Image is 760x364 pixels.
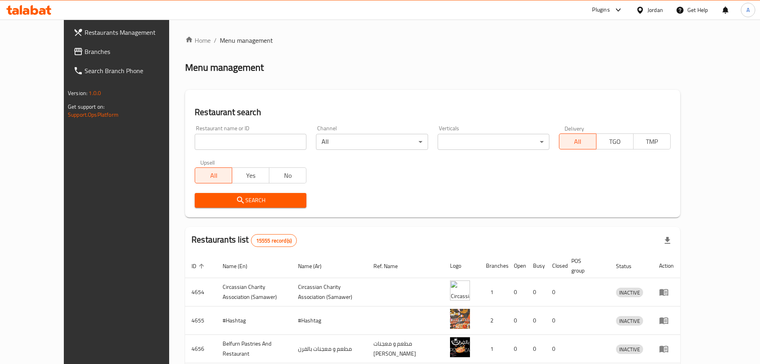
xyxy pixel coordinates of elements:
button: Yes [232,167,269,183]
td: 0 [507,306,527,335]
td: مطعم و معجنات بالفرن [292,335,367,363]
div: Menu [659,344,674,354]
span: No [272,170,303,181]
td: 0 [546,278,565,306]
button: All [559,133,596,149]
td: 0 [527,306,546,335]
span: A [746,6,750,14]
div: ​ [438,134,549,150]
td: 0 [546,306,565,335]
span: Yes [235,170,266,181]
button: TMP [633,133,671,149]
span: Search Branch Phone [85,66,184,76]
th: Action [653,254,680,278]
div: Menu [659,316,674,325]
label: Delivery [565,125,584,131]
td: 4655 [185,306,216,335]
button: All [195,167,232,183]
td: ​Circassian ​Charity ​Association​ (Samawer) [216,278,292,306]
span: 1.0.0 [89,88,101,98]
td: 0 [546,335,565,363]
td: 4656 [185,335,216,363]
td: #Hashtag [292,306,367,335]
img: Belfurn Pastries And Restaurant [450,337,470,357]
td: ​Circassian ​Charity ​Association​ (Samawer) [292,278,367,306]
a: Branches [67,42,191,61]
div: Menu [659,287,674,297]
span: All [198,170,229,181]
td: مطعم و معجنات [PERSON_NAME] [367,335,444,363]
nav: breadcrumb [185,36,680,45]
span: POS group [571,256,600,275]
th: Branches [480,254,507,278]
td: 2 [480,306,507,335]
a: Home [185,36,211,45]
div: Export file [658,231,677,250]
td: #Hashtag [216,306,292,335]
span: INACTIVE [616,345,643,354]
span: Version: [68,88,87,98]
td: 0 [527,335,546,363]
span: INACTIVE [616,316,643,326]
span: TMP [637,136,667,147]
img: ​Circassian ​Charity ​Association​ (Samawer) [450,280,470,300]
td: 4654 [185,278,216,306]
h2: Restaurants list [191,234,297,247]
span: TGO [600,136,630,147]
span: Ref. Name [373,261,408,271]
td: 1 [480,335,507,363]
div: All [316,134,428,150]
th: Logo [444,254,480,278]
span: Name (En) [223,261,258,271]
a: Restaurants Management [67,23,191,42]
span: Name (Ar) [298,261,332,271]
th: Open [507,254,527,278]
span: INACTIVE [616,288,643,297]
td: 1 [480,278,507,306]
img: #Hashtag [450,309,470,329]
td: 0 [527,278,546,306]
td: 0 [507,278,527,306]
a: Search Branch Phone [67,61,191,80]
h2: Menu management [185,61,264,74]
button: TGO [596,133,634,149]
li: / [214,36,217,45]
span: Get support on: [68,101,105,112]
span: Branches [85,47,184,56]
button: No [269,167,306,183]
span: All [563,136,593,147]
td: Belfurn Pastries And Restaurant [216,335,292,363]
div: Jordan [647,6,663,14]
h2: Restaurant search [195,106,671,118]
label: Upsell [200,159,215,165]
span: 15555 record(s) [251,237,296,245]
button: Search [195,193,306,208]
input: Search for restaurant name or ID.. [195,134,306,150]
div: Plugins [592,5,610,15]
span: Restaurants Management [85,28,184,37]
td: 0 [507,335,527,363]
span: ID [191,261,207,271]
span: Status [616,261,642,271]
th: Busy [527,254,546,278]
span: Search [201,195,300,205]
th: Closed [546,254,565,278]
a: Support.OpsPlatform [68,109,118,120]
div: Total records count [251,234,297,247]
div: INACTIVE [616,288,643,297]
span: Menu management [220,36,273,45]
